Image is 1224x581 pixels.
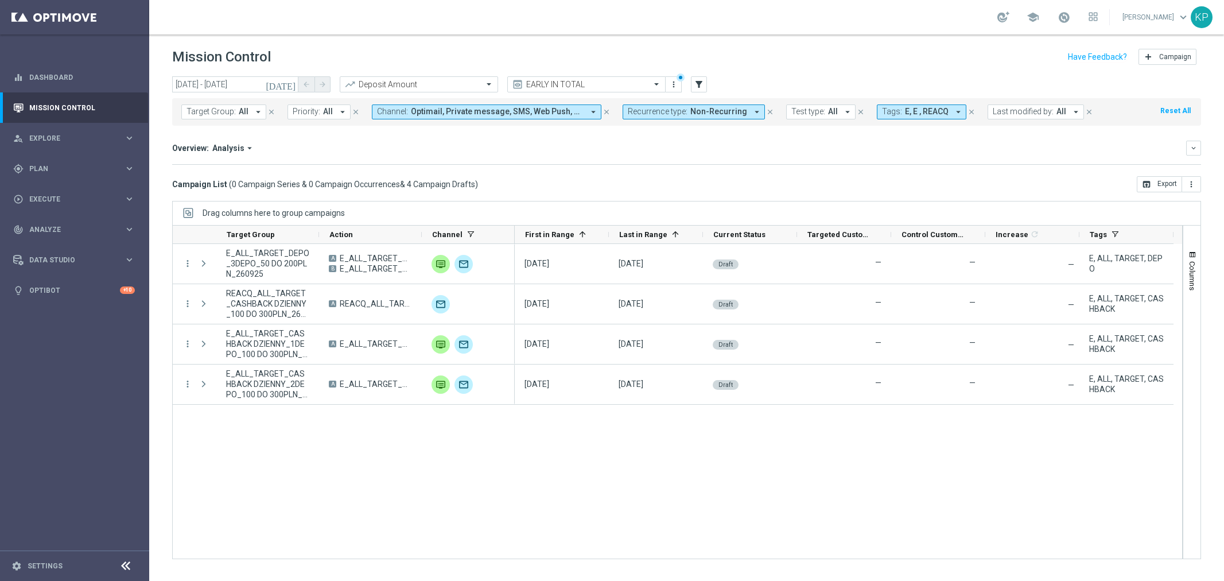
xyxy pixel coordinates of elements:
i: arrow_drop_down [752,107,762,117]
span: Channel: [377,107,408,117]
span: Analysis [212,143,244,153]
ng-select: EARLY IN TOTAL [507,76,666,92]
button: close [1084,106,1094,118]
i: keyboard_arrow_right [124,163,135,174]
i: arrow_drop_down [842,107,853,117]
span: All [239,107,248,117]
span: A [329,300,336,307]
span: E, ALL, TARGET, DEPO [1089,253,1164,274]
img: Optimail [454,255,473,273]
span: Increase [996,230,1028,239]
div: Optimail [454,375,473,394]
div: Row Groups [203,208,345,218]
span: Calculate column [1028,228,1039,241]
span: All [1056,107,1066,117]
img: Optimail [454,335,473,354]
span: REACQ_ALL_TARGET_CASHBACK DZIENNY_100 DO 300PLN_260925 [340,299,412,309]
div: Optibot [13,275,135,305]
div: 26 Sep 2025, Friday [524,339,549,349]
img: Optimail [432,295,450,313]
label: — [875,257,881,268]
i: settings [11,561,22,571]
a: Optibot [29,275,120,305]
i: close [1085,108,1093,116]
span: Target Group: [186,107,236,117]
button: close [765,106,775,118]
span: Drag columns here to group campaigns [203,208,345,218]
span: Draft [718,301,733,308]
span: E_ALL_TARGET_DEPO_3DEPO_A_50 DO 200PLN_260925 [340,253,412,264]
span: — [1068,300,1074,309]
span: E, E , REACQ [905,107,949,117]
div: KP [1191,6,1213,28]
button: more_vert [182,258,193,269]
div: Press SPACE to select this row. [173,244,515,284]
i: close [267,108,275,116]
span: ( [229,179,232,189]
button: [DATE] [264,76,298,94]
div: There are unsaved changes [677,73,685,82]
span: Optimail Private message SMS Web Push + 1 more [411,107,584,117]
i: arrow_drop_down [244,143,255,153]
span: & [400,180,405,189]
button: person_search Explore keyboard_arrow_right [13,134,135,143]
span: — [1068,381,1074,390]
span: B [329,265,336,272]
div: Mission Control [13,92,135,123]
div: Press SPACE to select this row. [173,284,515,324]
div: Press SPACE to select this row. [515,324,1174,365]
h1: Mission Control [172,49,271,65]
span: E, ALL, TARGET, CASHBACK [1089,374,1164,394]
div: 26 Sep 2025, Friday [524,258,549,269]
i: person_search [13,133,24,144]
span: ) [475,179,478,189]
span: Recurrence type: [628,107,687,117]
div: Explore [13,133,124,144]
button: more_vert [1182,176,1201,192]
span: 0 Campaign Series & 0 Campaign Occurrences [232,179,400,189]
span: REACQ_ALL_TARGET_CASHBACK DZIENNY_100 DO 300PLN_260925 [226,288,309,319]
button: close [266,106,277,118]
span: A [329,381,336,388]
i: keyboard_arrow_right [124,133,135,144]
i: keyboard_arrow_right [124,193,135,204]
button: more_vert [182,339,193,349]
span: Action [329,230,353,239]
span: keyboard_arrow_down [1177,11,1190,24]
button: keyboard_arrow_down [1186,141,1201,156]
button: arrow_forward [314,76,331,92]
label: — [969,378,976,388]
button: arrow_back [298,76,314,92]
div: 26 Sep 2025, Friday [619,379,643,389]
span: E_ALL_TARGET_CASHBACK DZIENNY_2DEPO_100 DO 300PLN_260925 [226,369,309,400]
div: Analyze [13,224,124,235]
i: gps_fixed [13,164,24,174]
input: Have Feedback? [1068,53,1127,61]
i: close [766,108,774,116]
colored-tag: Draft [713,339,739,350]
button: Last modified by: All arrow_drop_down [988,104,1084,119]
img: Private message [432,375,450,394]
i: close [857,108,865,116]
div: Press SPACE to select this row. [515,365,1174,405]
div: 26 Sep 2025, Friday [619,339,643,349]
i: play_circle_outline [13,194,24,204]
i: open_in_browser [1142,180,1151,189]
label: — [875,378,881,388]
button: more_vert [668,78,679,91]
multiple-options-button: Export to CSV [1137,179,1201,188]
button: track_changes Analyze keyboard_arrow_right [13,225,135,234]
button: close [966,106,977,118]
label: — [875,297,881,308]
a: [PERSON_NAME]keyboard_arrow_down [1121,9,1191,26]
colored-tag: Draft [713,258,739,269]
button: Mission Control [13,103,135,113]
button: Data Studio keyboard_arrow_right [13,255,135,265]
span: Draft [718,261,733,268]
button: Reset All [1159,104,1192,117]
i: close [603,108,611,116]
